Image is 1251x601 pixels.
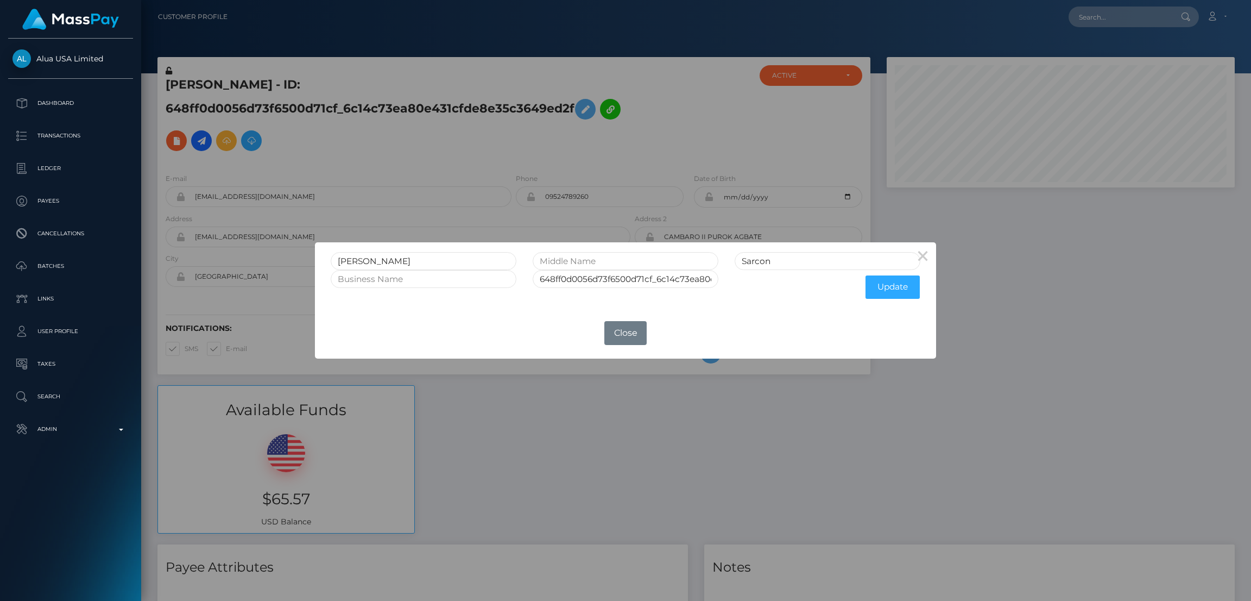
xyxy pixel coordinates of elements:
p: Batches [12,258,129,274]
p: Taxes [12,356,129,372]
input: Last Name [735,252,920,270]
p: Ledger [12,160,129,177]
button: Close this dialog [910,242,936,268]
input: First Name [331,252,516,270]
p: Cancellations [12,226,129,242]
input: Middle Name [533,252,718,270]
img: MassPay Logo [22,9,119,30]
p: User Profile [12,323,129,340]
span: Alua USA Limited [8,54,133,64]
p: Search [12,389,129,405]
img: Alua USA Limited [12,49,31,68]
input: Business Name [331,270,516,288]
button: Close [604,321,647,345]
p: Transactions [12,128,129,144]
p: Payees [12,193,129,209]
p: Dashboard [12,95,129,111]
p: Admin [12,421,129,437]
button: Update [865,276,920,299]
input: Internal User Id [533,270,718,288]
p: Links [12,291,129,307]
